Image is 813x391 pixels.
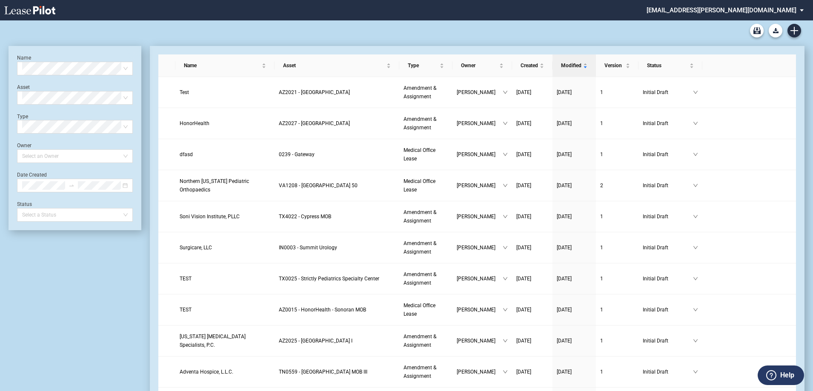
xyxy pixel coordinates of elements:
[600,150,634,159] a: 1
[404,334,436,348] span: Amendment & Assignment
[503,307,508,312] span: down
[457,305,503,314] span: [PERSON_NAME]
[279,120,350,126] span: AZ2027 - Medical Plaza III
[180,334,246,348] span: Arizona Glaucoma Specialists, P.C.
[600,307,603,313] span: 1
[643,368,693,376] span: Initial Draft
[279,274,395,283] a: TX0025 - Strictly Pediatrics Specialty Center
[643,88,693,97] span: Initial Draft
[693,121,698,126] span: down
[600,214,603,220] span: 1
[516,181,548,190] a: [DATE]
[557,305,592,314] a: [DATE]
[557,212,592,221] a: [DATE]
[404,177,448,194] a: Medical Office Lease
[516,276,531,282] span: [DATE]
[279,305,395,314] a: AZ0015 - HonorHealth - Sonoran MOB
[184,61,260,70] span: Name
[557,181,592,190] a: [DATE]
[600,338,603,344] span: 1
[557,151,572,157] span: [DATE]
[180,307,192,313] span: TEST
[404,178,435,193] span: Medical Office Lease
[279,338,352,344] span: AZ2025 - Medical Plaza I
[643,243,693,252] span: Initial Draft
[404,209,436,224] span: Amendment & Assignment
[404,365,436,379] span: Amendment & Assignment
[404,301,448,318] a: Medical Office Lease
[600,151,603,157] span: 1
[516,150,548,159] a: [DATE]
[17,201,32,207] label: Status
[180,245,212,251] span: Surgicare, LLC
[180,368,270,376] a: Adventa Hospice, L.L.C.
[457,150,503,159] span: [PERSON_NAME]
[693,214,698,219] span: down
[404,85,436,100] span: Amendment & Assignment
[750,24,764,37] a: Archive
[557,243,592,252] a: [DATE]
[180,332,270,349] a: [US_STATE] [MEDICAL_DATA] Specialists, P.C.
[279,307,366,313] span: AZ0015 - HonorHealth - Sonoran MOB
[557,214,572,220] span: [DATE]
[457,274,503,283] span: [PERSON_NAME]
[787,24,801,37] a: Create new document
[180,89,189,95] span: Test
[516,212,548,221] a: [DATE]
[17,172,47,178] label: Date Created
[404,208,448,225] a: Amendment & Assignment
[175,54,275,77] th: Name
[503,245,508,250] span: down
[600,276,603,282] span: 1
[552,54,596,77] th: Modified
[643,305,693,314] span: Initial Draft
[516,368,548,376] a: [DATE]
[404,84,448,101] a: Amendment & Assignment
[557,89,572,95] span: [DATE]
[408,61,438,70] span: Type
[404,115,448,132] a: Amendment & Assignment
[516,89,531,95] span: [DATE]
[279,181,395,190] a: VA1208 - [GEOGRAPHIC_DATA] 50
[69,183,74,188] span: to
[596,54,638,77] th: Version
[457,119,503,128] span: [PERSON_NAME]
[693,152,698,157] span: down
[457,181,503,190] span: [PERSON_NAME]
[180,119,270,128] a: HonorHealth
[279,276,379,282] span: TX0025 - Strictly Pediatrics Specialty Center
[766,24,785,37] md-menu: Download Blank Form List
[557,183,572,188] span: [DATE]
[275,54,399,77] th: Asset
[180,276,192,282] span: TEST
[180,151,193,157] span: dfasd
[503,183,508,188] span: down
[279,243,395,252] a: IN0003 - Summit Urology
[180,212,270,221] a: Soni Vision Institute, PLLC
[404,116,436,131] span: Amendment & Assignment
[279,369,367,375] span: TN0559 - Summit Medical Center MOB III
[557,338,572,344] span: [DATE]
[452,54,512,77] th: Owner
[180,150,270,159] a: dfasd
[643,150,693,159] span: Initial Draft
[780,370,794,381] label: Help
[17,143,31,148] label: Owner
[638,54,702,77] th: Status
[643,181,693,190] span: Initial Draft
[180,177,270,194] a: Northern [US_STATE] Pediatric Orthopaedics
[600,274,634,283] a: 1
[516,151,531,157] span: [DATE]
[600,181,634,190] a: 2
[503,152,508,157] span: down
[600,183,603,188] span: 2
[516,338,531,344] span: [DATE]
[180,243,270,252] a: Surgicare, LLC
[180,120,209,126] span: HonorHealth
[283,61,385,70] span: Asset
[404,270,448,287] a: Amendment & Assignment
[404,240,436,255] span: Amendment & Assignment
[561,61,581,70] span: Modified
[693,276,698,281] span: down
[17,114,28,120] label: Type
